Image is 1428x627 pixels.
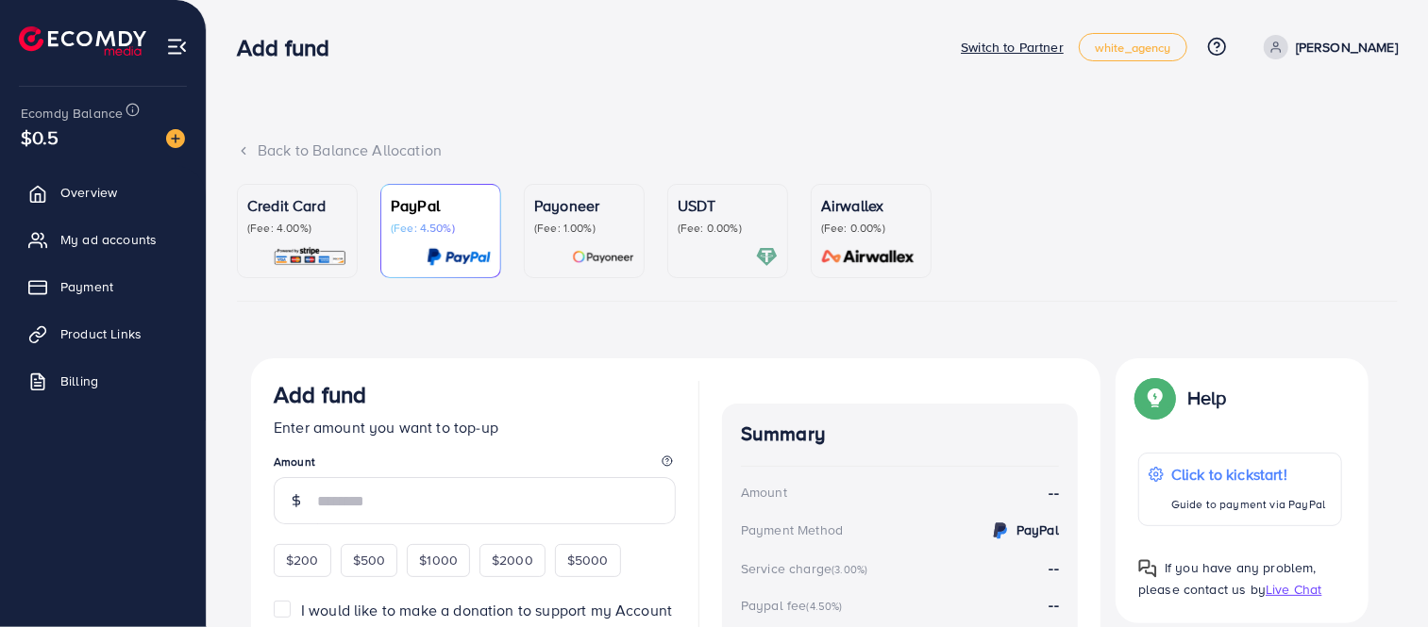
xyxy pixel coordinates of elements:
[1138,559,1157,578] img: Popup guide
[274,454,676,477] legend: Amount
[21,124,59,151] span: $0.5
[741,520,843,539] div: Payment Method
[391,194,491,217] p: PayPal
[741,422,1059,446] h4: Summary
[741,596,848,615] div: Paypal fee
[60,371,98,390] span: Billing
[274,381,366,408] h3: Add fund
[1138,381,1172,415] img: Popup guide
[1171,463,1325,486] p: Click to kickstart!
[274,416,676,438] p: Enter amount you want to top-up
[427,246,491,268] img: card
[1266,580,1321,599] span: Live Chat
[492,551,533,569] span: $2000
[567,551,609,569] span: $5000
[60,324,142,343] span: Product Links
[237,34,344,61] h3: Add fund
[1095,41,1171,54] span: white_agency
[353,551,386,569] span: $500
[21,104,123,123] span: Ecomdy Balance
[807,599,843,614] small: (4.50%)
[1050,482,1059,503] strong: --
[534,221,634,236] p: (Fee: 1.00%)
[247,221,347,236] p: (Fee: 4.00%)
[60,277,113,296] span: Payment
[678,194,778,217] p: USDT
[14,173,192,211] a: Overview
[1171,493,1325,516] p: Guide to payment via PayPal
[989,520,1012,542] img: credit
[1138,558,1317,599] span: If you have any problem, please contact us by
[1296,36,1398,58] p: [PERSON_NAME]
[166,129,185,148] img: image
[1079,33,1187,61] a: white_agency
[1016,520,1059,539] strong: PayPal
[391,221,491,236] p: (Fee: 4.50%)
[572,246,634,268] img: card
[1187,387,1227,409] p: Help
[60,183,117,202] span: Overview
[14,268,192,305] a: Payment
[741,483,787,502] div: Amount
[741,559,873,578] div: Service charge
[815,246,921,268] img: card
[1348,542,1414,613] iframe: Chat
[1050,594,1059,615] strong: --
[286,551,319,569] span: $200
[237,140,1398,161] div: Back to Balance Allocation
[1050,557,1059,578] strong: --
[419,551,458,569] span: $1000
[961,36,1064,58] p: Switch to Partner
[821,221,921,236] p: (Fee: 0.00%)
[19,26,146,56] img: logo
[247,194,347,217] p: Credit Card
[1256,35,1398,59] a: [PERSON_NAME]
[60,230,157,249] span: My ad accounts
[14,221,192,258] a: My ad accounts
[821,194,921,217] p: Airwallex
[14,315,192,353] a: Product Links
[166,36,188,58] img: menu
[756,246,778,268] img: card
[534,194,634,217] p: Payoneer
[273,246,347,268] img: card
[14,362,192,400] a: Billing
[678,221,778,236] p: (Fee: 0.00%)
[832,562,867,577] small: (3.00%)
